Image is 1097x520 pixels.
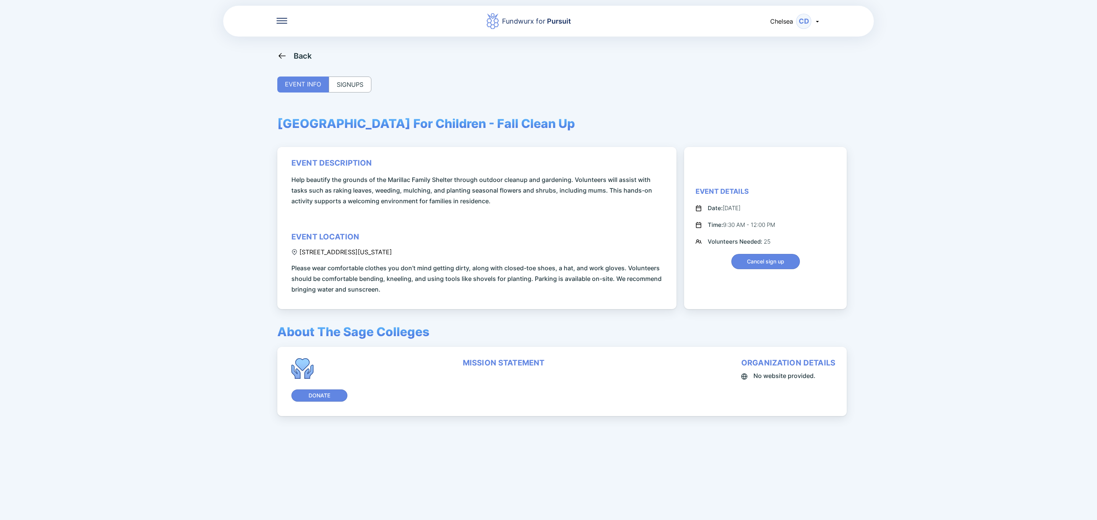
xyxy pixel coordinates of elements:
div: [STREET_ADDRESS][US_STATE] [291,248,392,256]
span: Date: [708,204,723,212]
span: Chelsea [770,18,793,25]
span: [GEOGRAPHIC_DATA] For Children - Fall Clean Up [277,116,575,131]
span: Pursuit [545,17,571,25]
div: SIGNUPS [329,77,371,93]
div: organization details [741,358,835,367]
div: EVENT INFO [277,77,329,93]
div: [DATE] [708,204,740,213]
span: About The Sage Colleges [277,324,429,339]
button: Cancel sign up [731,254,800,269]
div: event location [291,232,359,241]
div: 25 [708,237,771,246]
button: Donate [291,389,347,402]
span: No website provided. [753,370,816,381]
span: Time: [708,221,723,228]
div: mission statement [463,358,545,367]
div: 9:30 AM - 12:00 PM [708,220,775,230]
div: event description [291,158,372,167]
div: CD [796,14,811,29]
span: Cancel sign up [747,258,784,265]
span: Please wear comfortable clothes you don’t mind getting dirty, along with closed-toe shoes, a hat,... [291,263,665,295]
div: Back [294,51,312,61]
span: Help beautify the grounds of the Marillac Family Shelter through outdoor cleanup and gardening. V... [291,174,665,206]
div: Event Details [696,187,749,196]
div: Fundwurx for [502,16,571,27]
span: Volunteers Needed: [708,238,764,245]
span: Donate [309,392,330,399]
